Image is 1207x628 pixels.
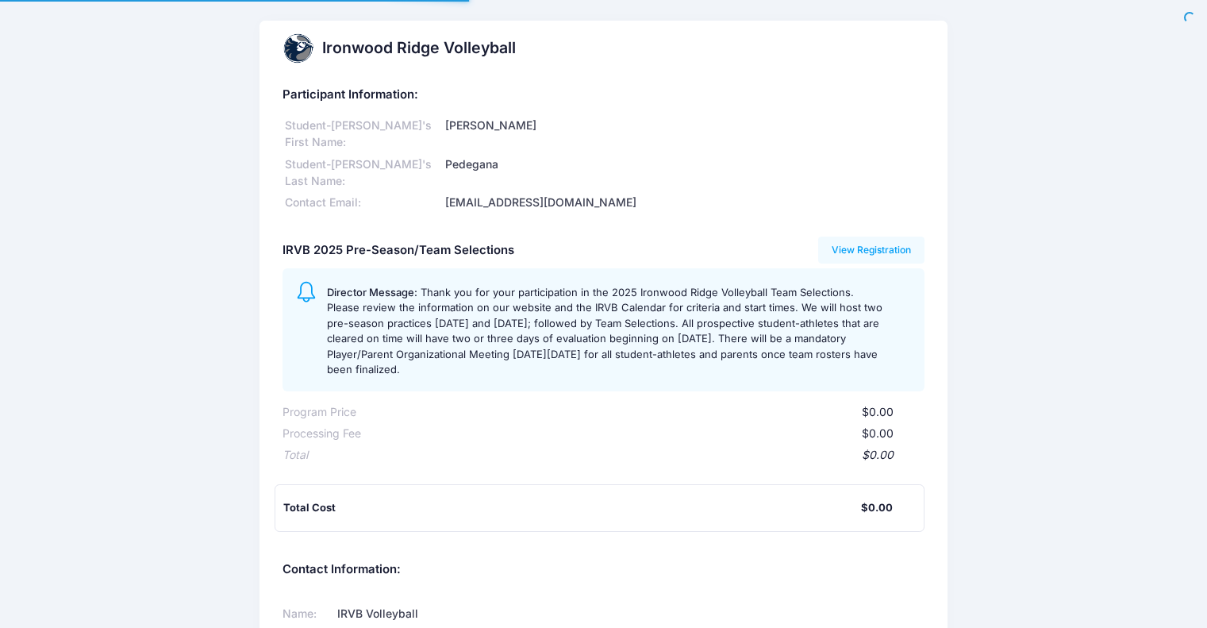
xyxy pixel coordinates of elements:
div: $0.00 [361,426,894,442]
td: Name: [283,600,333,627]
div: $0.00 [861,500,893,516]
div: Student-[PERSON_NAME]'s Last Name: [283,156,443,190]
h2: Ironwood Ridge Volleyball [322,39,516,57]
div: Total Cost [283,500,861,516]
h5: IRVB 2025 Pre-Season/Team Selections [283,244,514,258]
div: Pedegana [443,156,924,190]
div: Contact Email: [283,195,443,211]
div: Student-[PERSON_NAME]'s First Name: [283,118,443,151]
div: Processing Fee [283,426,361,442]
a: View Registration [818,237,925,264]
div: [PERSON_NAME] [443,118,924,151]
span: Director Message: [327,286,417,299]
div: Program Price [283,404,356,421]
div: Total [283,447,308,464]
span: Thank you for your participation in the 2025 Ironwood Ridge Volleyball Team Selections. Please re... [327,286,882,376]
div: $0.00 [308,447,894,464]
h5: Contact Information: [283,563,924,577]
h5: Participant Information: [283,88,924,102]
div: [EMAIL_ADDRESS][DOMAIN_NAME] [443,195,924,211]
td: IRVB Volleyball [333,600,583,627]
span: $0.00 [862,405,894,418]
